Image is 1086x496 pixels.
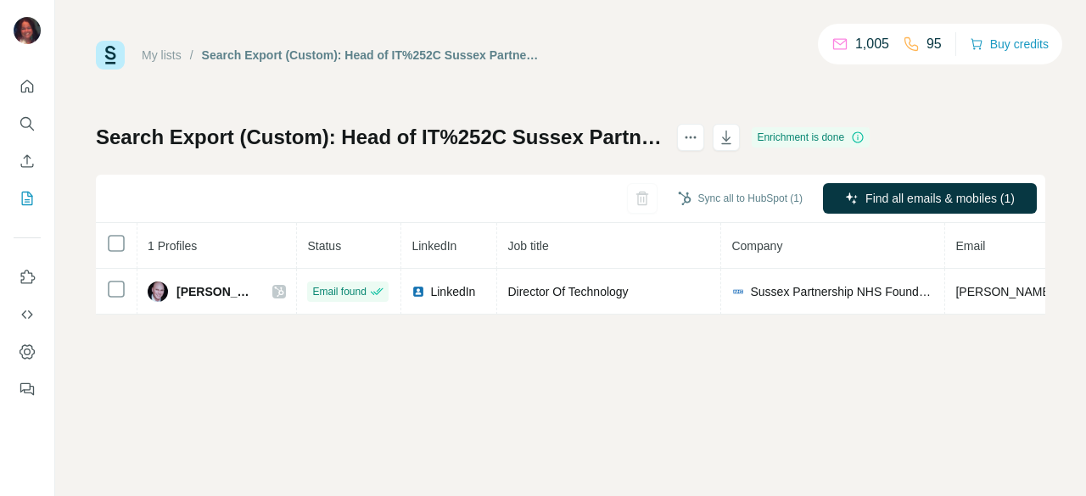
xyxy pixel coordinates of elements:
img: Avatar [14,17,41,44]
span: Find all emails & mobiles (1) [865,190,1015,207]
img: Surfe Logo [96,41,125,70]
button: Buy credits [970,32,1049,56]
div: Search Export (Custom): Head of IT%252C Sussex Partnership NHS Foundation Trust - [DATE] 13:08 [202,47,539,64]
img: company-logo [731,285,745,298]
li: / [190,47,193,64]
button: My lists [14,183,41,214]
button: Enrich CSV [14,146,41,176]
button: Sync all to HubSpot (1) [666,186,814,211]
img: Avatar [148,281,168,302]
p: 1,005 [855,34,889,54]
span: Director Of Technology [507,285,628,298]
button: Quick start [14,71,41,102]
a: My lists [142,48,182,62]
button: Dashboard [14,337,41,367]
button: Use Surfe API [14,299,41,330]
button: Find all emails & mobiles (1) [823,183,1037,214]
span: Status [307,239,341,253]
button: Feedback [14,374,41,404]
span: Company [731,239,782,253]
span: Sussex Partnership NHS Foundation Trust [750,283,934,300]
span: LinkedIn [411,239,456,253]
button: actions [677,124,704,151]
span: Email [955,239,985,253]
span: 1 Profiles [148,239,197,253]
button: Search [14,109,41,139]
img: LinkedIn logo [411,285,425,298]
button: Use Surfe on LinkedIn [14,262,41,293]
h1: Search Export (Custom): Head of IT%252C Sussex Partnership NHS Foundation Trust - [DATE] 13:08 [96,124,662,151]
p: 95 [926,34,942,54]
span: LinkedIn [430,283,475,300]
span: [PERSON_NAME] [176,283,255,300]
div: Enrichment is done [752,127,870,148]
span: Job title [507,239,548,253]
span: Email found [312,284,366,299]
